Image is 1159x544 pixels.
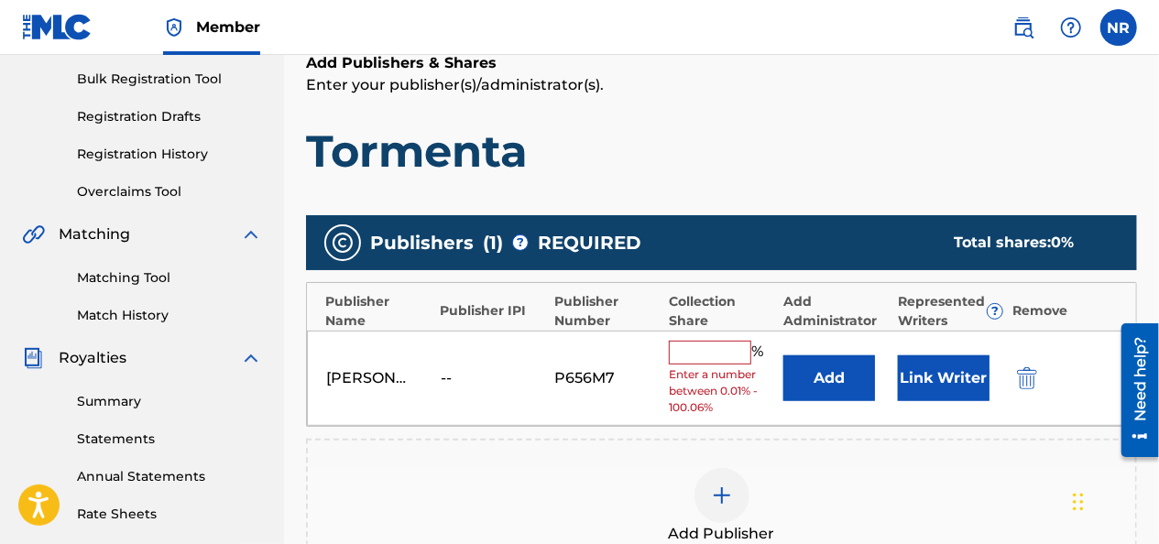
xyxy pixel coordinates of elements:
[783,292,889,331] div: Add Administrator
[77,430,262,449] a: Statements
[1012,301,1118,321] div: Remove
[77,392,262,411] a: Summary
[306,74,1137,96] p: Enter your publisher(s)/administrator(s).
[669,366,774,416] span: Enter a number between 0.01% - 100.06%
[1005,9,1042,46] a: Public Search
[59,223,130,245] span: Matching
[898,355,990,401] button: Link Writer
[1067,456,1159,544] iframe: Chat Widget
[483,229,503,256] span: ( 1 )
[1060,16,1082,38] img: help
[332,232,354,254] img: publishers
[988,304,1002,319] span: ?
[955,232,1100,254] div: Total shares:
[77,505,262,524] a: Rate Sheets
[77,182,262,201] a: Overclaims Tool
[440,301,545,321] div: Publisher IPI
[751,341,768,364] span: %
[77,306,262,325] a: Match History
[59,347,126,369] span: Royalties
[240,223,262,245] img: expand
[306,52,1137,74] h6: Add Publishers & Shares
[196,16,260,38] span: Member
[513,235,528,250] span: ?
[1053,9,1089,46] div: Help
[783,355,875,401] button: Add
[669,292,774,331] div: Collection Share
[1052,234,1075,251] span: 0 %
[77,107,262,126] a: Registration Drafts
[163,16,185,38] img: Top Rightsholder
[554,292,660,331] div: Publisher Number
[1108,317,1159,464] iframe: Resource Center
[538,229,641,256] span: REQUIRED
[306,124,1137,179] h1: Tormenta
[1073,474,1084,529] div: Drag
[370,229,474,256] span: Publishers
[22,14,93,40] img: MLC Logo
[711,484,733,506] img: add
[325,292,431,331] div: Publisher Name
[1017,367,1037,389] img: 12a2ab48e56ec057fbd8.svg
[1012,16,1034,38] img: search
[22,347,44,369] img: Royalties
[77,268,262,288] a: Matching Tool
[77,70,262,89] a: Bulk Registration Tool
[22,223,45,245] img: Matching
[1100,9,1137,46] div: User Menu
[898,292,1003,331] div: Represented Writers
[240,347,262,369] img: expand
[77,467,262,486] a: Annual Statements
[77,145,262,164] a: Registration History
